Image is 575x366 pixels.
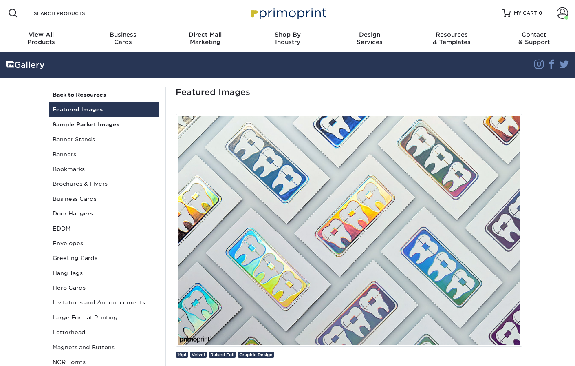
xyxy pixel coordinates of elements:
a: Sample Packet Images [49,117,159,132]
a: Graphic Design [238,352,274,358]
strong: Sample Packet Images [53,121,119,128]
span: Contact [493,31,575,38]
a: BusinessCards [82,26,165,52]
a: Contact& Support [493,26,575,52]
a: Bookmarks [49,162,159,176]
strong: Featured Images [53,106,103,113]
span: 0 [539,10,542,16]
a: Back to Resources [49,87,159,102]
span: Design [328,31,411,38]
div: Cards [82,31,165,46]
span: Business [82,31,165,38]
span: Velvet [192,352,205,357]
div: & Templates [411,31,493,46]
a: Greeting Cards [49,251,159,265]
a: Banners [49,147,159,162]
a: Shop ByIndustry [247,26,329,52]
a: Banner Stands [49,132,159,146]
a: Hero Cards [49,280,159,295]
a: Hang Tags [49,266,159,280]
a: Door Hangers [49,206,159,221]
h1: Featured Images [176,87,522,97]
a: Raised Foil [209,352,236,358]
a: Brochures & Flyers [49,176,159,191]
a: Magnets and Buttons [49,340,159,355]
a: Envelopes [49,236,159,251]
span: Direct Mail [164,31,247,38]
a: Direct MailMarketing [164,26,247,52]
a: Velvet [190,352,207,358]
a: Invitations and Announcements [49,295,159,310]
div: Marketing [164,31,247,46]
a: Business Cards [49,191,159,206]
a: Resources& Templates [411,26,493,52]
span: Raised Foil [210,352,234,357]
input: SEARCH PRODUCTS..... [33,8,112,18]
img: Primoprint [247,4,328,22]
div: Services [328,31,411,46]
img: Custom Holographic Business Card designed by Primoprint. [176,114,522,347]
a: Large Format Printing [49,310,159,325]
a: Featured Images [49,102,159,117]
span: Resources [411,31,493,38]
a: Letterhead [49,325,159,339]
div: & Support [493,31,575,46]
a: EDDM [49,221,159,236]
div: Industry [247,31,329,46]
span: Shop By [247,31,329,38]
span: Graphic Design [239,352,273,357]
a: DesignServices [328,26,411,52]
span: MY CART [514,10,537,17]
span: 19pt [177,352,187,357]
a: 19pt [176,352,188,358]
